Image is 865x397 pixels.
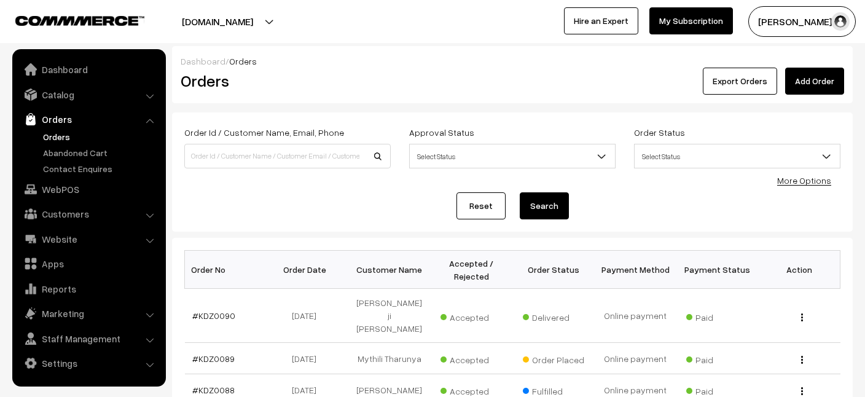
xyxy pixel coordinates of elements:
span: Order Placed [523,350,584,366]
th: Customer Name [348,251,430,289]
a: Dashboard [15,58,162,81]
div: / [181,55,844,68]
a: Orders [40,130,162,143]
img: Menu [801,356,803,364]
th: Payment Method [594,251,676,289]
a: #KDZ0090 [192,310,235,321]
th: Order No [185,251,267,289]
h2: Orders [181,71,389,90]
img: user [831,12,850,31]
td: Online payment [594,289,676,343]
button: [DOMAIN_NAME] [139,6,296,37]
span: Accepted [440,308,502,324]
span: Delivered [523,308,584,324]
a: Add Order [785,68,844,95]
button: [PERSON_NAME] S… [748,6,856,37]
td: Online payment [594,343,676,374]
a: Staff Management [15,328,162,350]
a: #KDZ0089 [192,353,235,364]
a: COMMMERCE [15,12,123,27]
span: Select Status [635,146,840,167]
a: Website [15,228,162,250]
span: Paid [686,308,748,324]
th: Action [758,251,840,289]
span: Orders [229,56,257,66]
td: [DATE] [267,343,348,374]
th: Accepted / Rejected [431,251,512,289]
span: Select Status [634,144,840,168]
a: Settings [15,352,162,374]
label: Approval Status [409,126,474,139]
label: Order Status [634,126,685,139]
td: Mythili Tharunya [348,343,430,374]
td: [PERSON_NAME] ji [PERSON_NAME] [348,289,430,343]
a: Reports [15,278,162,300]
a: Orders [15,108,162,130]
a: More Options [777,175,831,186]
button: Search [520,192,569,219]
a: WebPOS [15,178,162,200]
a: #KDZ0088 [192,385,235,395]
a: Abandoned Cart [40,146,162,159]
label: Order Id / Customer Name, Email, Phone [184,126,344,139]
a: Contact Enquires [40,162,162,175]
a: Customers [15,203,162,225]
td: [DATE] [267,289,348,343]
a: Hire an Expert [564,7,638,34]
th: Order Status [512,251,594,289]
a: Reset [456,192,506,219]
span: Select Status [410,146,615,167]
span: Accepted [440,350,502,366]
a: Catalog [15,84,162,106]
span: Select Status [409,144,616,168]
img: COMMMERCE [15,16,144,25]
a: Marketing [15,302,162,324]
a: Dashboard [181,56,225,66]
img: Menu [801,387,803,395]
th: Order Date [267,251,348,289]
a: Apps [15,253,162,275]
a: My Subscription [649,7,733,34]
input: Order Id / Customer Name / Customer Email / Customer Phone [184,144,391,168]
button: Export Orders [703,68,777,95]
span: Paid [686,350,748,366]
img: Menu [801,313,803,321]
th: Payment Status [676,251,758,289]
